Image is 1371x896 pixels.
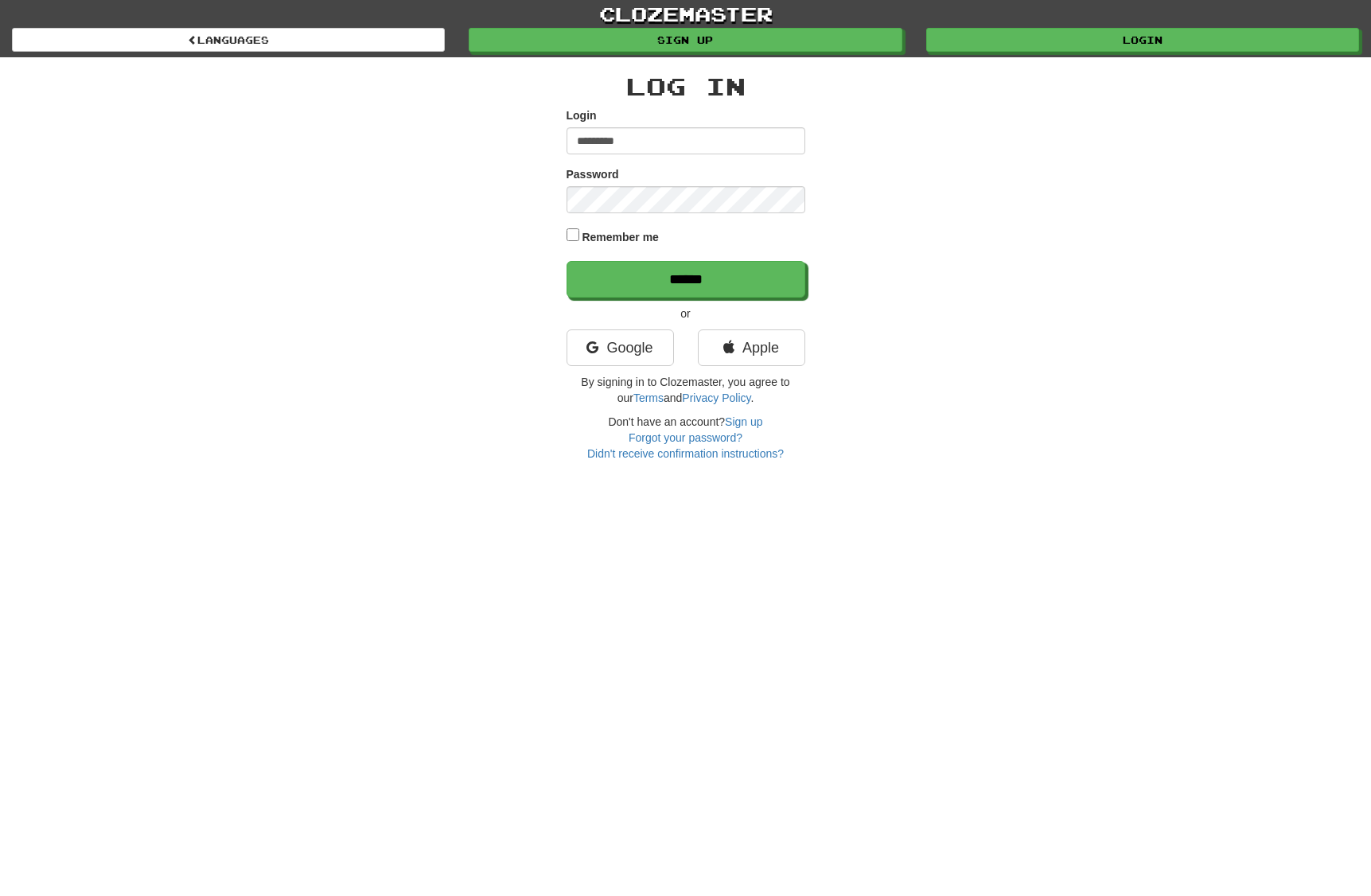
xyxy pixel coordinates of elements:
div: Don't have an account? [567,414,805,462]
a: Google [567,329,674,366]
a: Didn't receive confirmation instructions? [587,447,784,460]
a: Terms [633,392,664,404]
a: Apple [698,329,805,366]
a: Privacy Policy [682,392,750,404]
a: Forgot your password? [629,431,742,444]
label: Remember me [582,229,659,245]
label: Password [567,166,619,182]
a: Login [926,28,1359,52]
a: Sign up [469,28,902,52]
p: By signing in to Clozemaster, you agree to our and . [567,374,805,406]
p: or [567,306,805,321]
h2: Log In [567,73,805,99]
a: Sign up [725,415,762,428]
a: Languages [12,28,445,52]
label: Login [567,107,597,123]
